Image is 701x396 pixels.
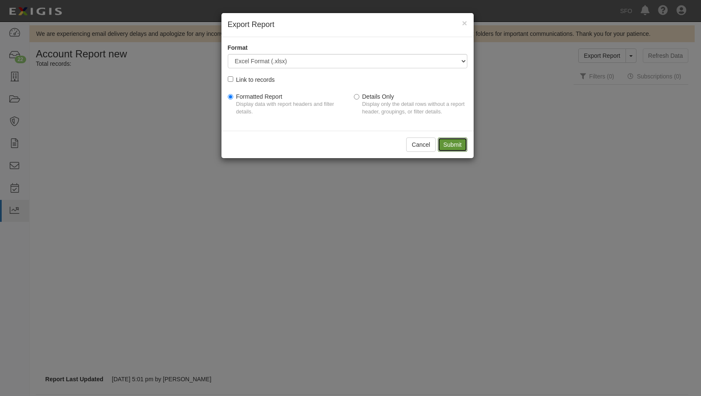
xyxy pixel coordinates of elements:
label: Format [228,43,248,52]
button: Cancel [406,137,436,152]
input: Formatted ReportDisplay data with report headers and filter details. [228,94,233,100]
label: Details Only [354,92,467,120]
span: × [462,18,467,28]
p: Display data with report headers and filter details. [236,101,341,116]
input: Details OnlyDisplay only the detail rows without a report header, groupings, or filter details. [354,94,359,100]
label: Formatted Report [228,92,341,120]
div: Link to records [236,75,275,84]
button: Close [462,19,467,27]
h4: Export Report [228,19,467,30]
p: Display only the detail rows without a report header, groupings, or filter details. [362,101,467,116]
input: Link to records [228,76,233,82]
input: Submit [438,137,467,152]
